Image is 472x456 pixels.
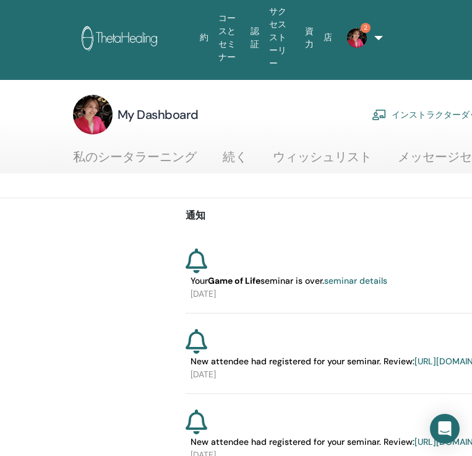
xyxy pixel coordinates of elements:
a: 2 [337,18,368,58]
span: 2 [361,23,371,33]
div: キーワード流入 [144,74,199,82]
a: 約 [195,26,213,49]
a: 資力 [300,20,319,56]
div: ドメイン: [DOMAIN_NAME] [32,32,143,43]
img: tab_domain_overview_orange.svg [42,73,52,83]
a: 続く [223,149,247,173]
img: chalkboard-teacher.svg [372,109,387,120]
div: Open Intercom Messenger [430,414,460,444]
img: logo.png [82,26,163,54]
img: website_grey.svg [20,32,30,43]
span: Your seminar is over. [191,274,387,287]
a: 店 [319,26,337,49]
img: logo_orange.svg [20,20,30,30]
a: 私のシータラーニング [73,149,197,173]
img: tab_keywords_by_traffic_grey.svg [130,73,140,83]
div: v 4.0.25 [35,20,61,30]
div: ドメイン概要 [56,74,103,82]
a: コースとセミナー [213,7,246,69]
strong: Game of Life [208,275,260,286]
a: 認証 [246,20,264,56]
h3: My Dashboard [118,106,199,123]
a: seminar details [324,275,387,286]
img: default.jpg [73,95,113,134]
a: ウィッシュリスト [273,149,372,173]
img: default.jpg [347,28,367,48]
